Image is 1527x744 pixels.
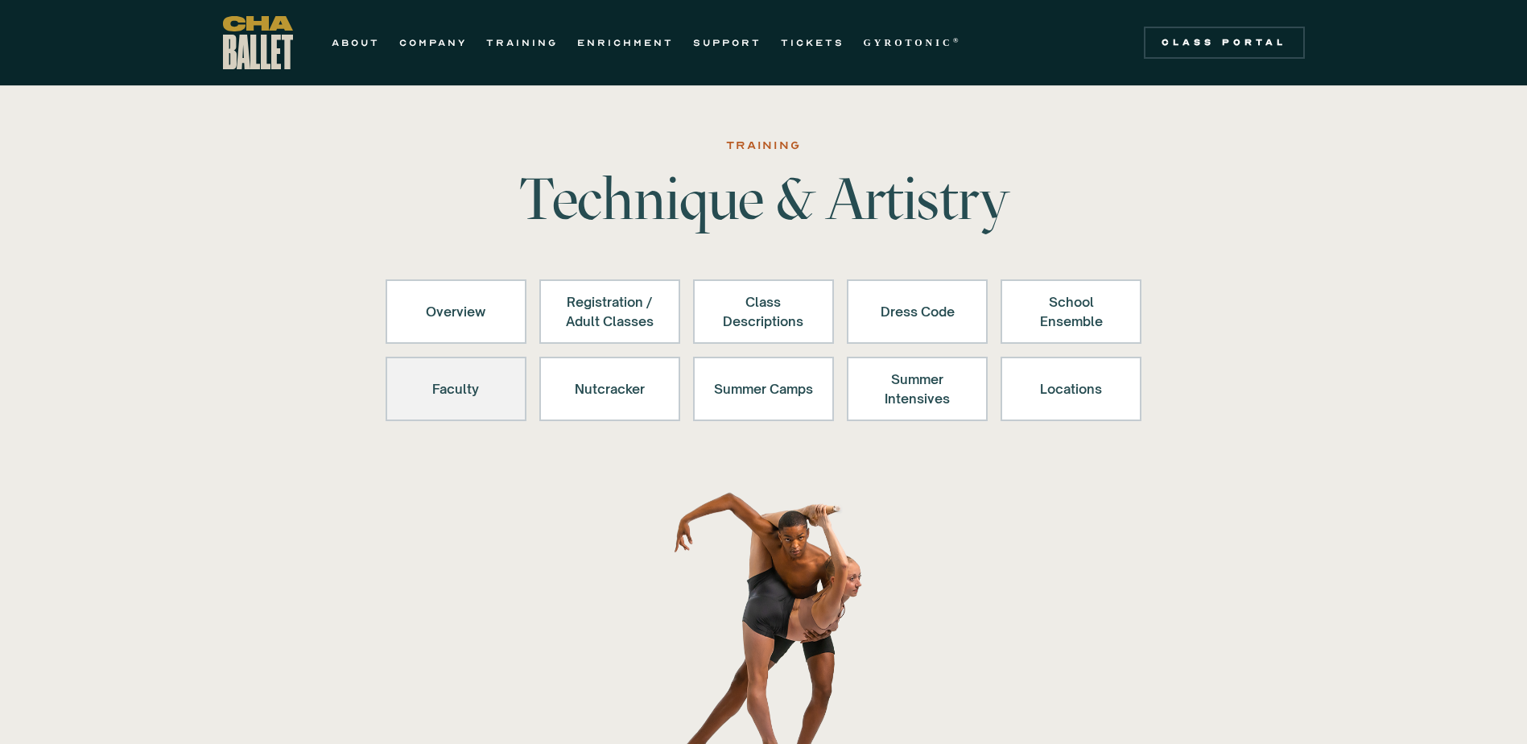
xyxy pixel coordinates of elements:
a: Class Descriptions [693,279,834,344]
a: School Ensemble [1001,279,1141,344]
div: School Ensemble [1021,292,1120,331]
div: Training [726,136,800,155]
a: home [223,16,293,69]
a: TRAINING [486,33,558,52]
a: TICKETS [781,33,844,52]
a: SUPPORT [693,33,761,52]
a: Summer Camps [693,357,834,421]
a: Dress Code [847,279,988,344]
a: Registration /Adult Classes [539,279,680,344]
div: Overview [407,292,506,331]
a: Overview [386,279,526,344]
h1: Technique & Artistry [513,170,1015,228]
a: Summer Intensives [847,357,988,421]
a: ABOUT [332,33,380,52]
div: Class Portal [1154,36,1295,49]
div: Registration / Adult Classes [560,292,659,331]
div: Locations [1021,370,1120,408]
a: Faculty [386,357,526,421]
div: Summer Intensives [868,370,967,408]
a: Class Portal [1144,27,1305,59]
strong: GYROTONIC [864,37,953,48]
sup: ® [953,36,962,44]
div: Nutcracker [560,370,659,408]
a: COMPANY [399,33,467,52]
a: Nutcracker [539,357,680,421]
div: Faculty [407,370,506,408]
a: GYROTONIC® [864,33,962,52]
a: ENRICHMENT [577,33,674,52]
div: Summer Camps [714,370,813,408]
a: Locations [1001,357,1141,421]
div: Class Descriptions [714,292,813,331]
div: Dress Code [868,292,967,331]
